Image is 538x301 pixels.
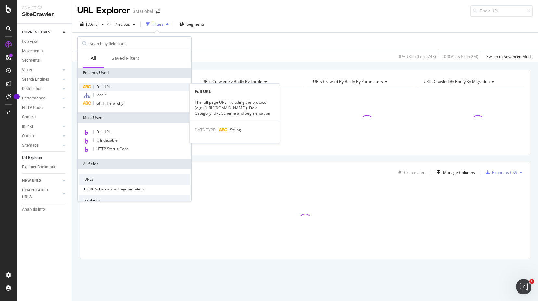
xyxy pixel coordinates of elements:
[22,76,49,83] div: Search Engines
[96,137,118,143] span: Is Indexable
[22,133,36,139] div: Outlinks
[529,279,534,284] span: 1
[96,84,111,90] span: Full URL
[22,206,45,213] div: Analysis Info
[516,279,531,294] iframe: Intercom live chat
[422,76,519,87] h4: URLs Crawled By Botify By migration
[96,92,107,98] span: locale
[443,170,475,175] div: Manage Columns
[312,76,409,87] h4: URLs Crawled By Botify By parameters
[22,104,61,111] a: HTTP Codes
[22,38,38,45] div: Overview
[404,170,426,175] div: Create alert
[22,29,61,36] a: CURRENT URLS
[22,114,67,121] a: Content
[434,168,475,176] button: Manage Columns
[22,164,57,171] div: Explorer Bookmarks
[79,195,190,205] div: Rankings
[313,79,383,84] span: URLs Crawled By Botify By parameters
[143,19,171,30] button: Filters
[91,55,96,61] div: All
[399,54,436,59] div: 0 % URLs ( 0 on 974K )
[22,133,61,139] a: Outlinks
[22,85,61,92] a: Distribution
[86,21,99,27] span: 2025 Sep. 28th
[190,89,280,94] div: Full URL
[78,68,191,78] div: Recently Used
[87,186,144,192] span: URL Scheme and Segmentation
[96,100,123,106] span: GPH Hierarchy
[89,38,190,48] input: Search by field name
[96,129,111,135] span: Full URL
[484,51,533,62] button: Switch to Advanced Mode
[22,67,32,73] div: Visits
[22,67,61,73] a: Visits
[107,21,112,26] span: vs
[22,154,42,161] div: Url Explorer
[22,5,67,11] div: Analytics
[22,85,43,92] div: Distribution
[483,167,517,177] button: Export as CSV
[22,104,44,111] div: HTTP Codes
[22,123,61,130] a: Inlinks
[22,95,61,102] a: Performance
[395,167,426,177] button: Create alert
[444,54,478,59] div: 0 % Visits ( 0 on 2M )
[77,5,130,16] div: URL Explorer
[22,48,67,55] a: Movements
[22,142,61,149] a: Sitemaps
[486,54,533,59] div: Switch to Advanced Mode
[201,76,298,87] h4: URLs Crawled By Botify By locale
[22,76,61,83] a: Search Engines
[79,174,190,185] div: URLs
[22,154,67,161] a: Url Explorer
[22,38,67,45] a: Overview
[156,9,160,14] div: arrow-right-arrow-left
[152,21,164,27] div: Filters
[22,142,39,149] div: Sitemaps
[492,170,517,175] div: Export as CSV
[78,159,191,169] div: All fields
[22,29,50,36] div: CURRENT URLS
[112,55,139,61] div: Saved Filters
[195,127,216,133] span: DATA TYPE:
[77,19,107,30] button: [DATE]
[22,123,33,130] div: Inlinks
[22,114,36,121] div: Content
[190,99,280,116] div: The full page URL, including the protocol (e.g., [URL][DOMAIN_NAME]). Field Category: URL Scheme ...
[202,79,262,84] span: URLs Crawled By Botify By locale
[470,5,533,17] input: Find a URL
[22,187,61,201] a: DISAPPEARED URLS
[112,21,130,27] span: Previous
[22,11,67,18] div: SiteCrawler
[78,112,191,123] div: Most Used
[22,177,41,184] div: NEW URLS
[230,127,241,133] span: String
[22,57,40,64] div: Segments
[22,187,55,201] div: DISAPPEARED URLS
[96,146,129,151] span: HTTP Status Code
[14,94,20,99] div: Tooltip anchor
[112,19,138,30] button: Previous
[22,57,67,64] a: Segments
[424,79,490,84] span: URLs Crawled By Botify By migration
[22,95,45,102] div: Performance
[22,206,67,213] a: Analysis Info
[133,8,153,15] div: 3M Global
[22,164,67,171] a: Explorer Bookmarks
[22,48,43,55] div: Movements
[177,19,207,30] button: Segments
[187,21,205,27] span: Segments
[22,177,61,184] a: NEW URLS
